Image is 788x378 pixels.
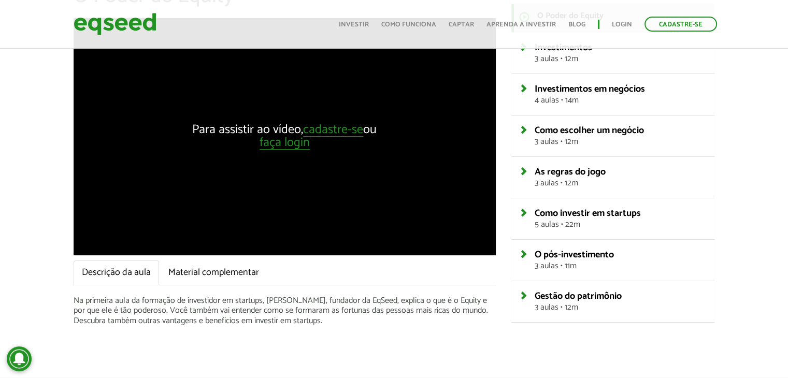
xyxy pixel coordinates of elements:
span: Como escolher um negócio [535,123,644,138]
p: Na primeira aula da formação de investidor em startups, [PERSON_NAME], fundador da EqSeed, explic... [74,296,496,326]
a: faça login [260,137,310,150]
span: 3 aulas • 12m [535,303,707,312]
span: 3 aulas • 12m [535,179,707,187]
span: 4 aulas • 14m [535,96,707,105]
a: Investimentos3 aulas • 12m [535,43,707,63]
a: Como escolher um negócio3 aulas • 12m [535,126,707,146]
span: O pós-investimento [535,247,614,263]
a: Blog [568,21,585,28]
a: Material complementar [160,260,267,285]
a: Investir [339,21,369,28]
span: 3 aulas • 12m [535,138,707,146]
a: Investimentos em negócios4 aulas • 14m [535,84,707,105]
a: O pós-investimento3 aulas • 11m [535,250,707,270]
a: Descrição da aula [74,260,159,285]
span: As regras do jogo [535,164,606,180]
span: Como investir em startups [535,206,641,221]
img: EqSeed [74,10,156,38]
a: Como investir em startups5 aulas • 22m [535,209,707,229]
a: Captar [449,21,474,28]
a: Gestão do patrimônio3 aulas • 12m [535,292,707,312]
a: Login [612,21,632,28]
span: 3 aulas • 11m [535,262,707,270]
span: 3 aulas • 12m [535,55,707,63]
span: 5 aulas • 22m [535,221,707,229]
span: Investimentos em negócios [535,81,645,97]
div: Para assistir ao vídeo, ou [179,124,391,150]
a: As regras do jogo3 aulas • 12m [535,167,707,187]
a: cadastre-se [303,124,363,137]
a: Cadastre-se [644,17,717,32]
a: Aprenda a investir [486,21,556,28]
a: Como funciona [381,21,436,28]
span: Gestão do patrimônio [535,288,622,304]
